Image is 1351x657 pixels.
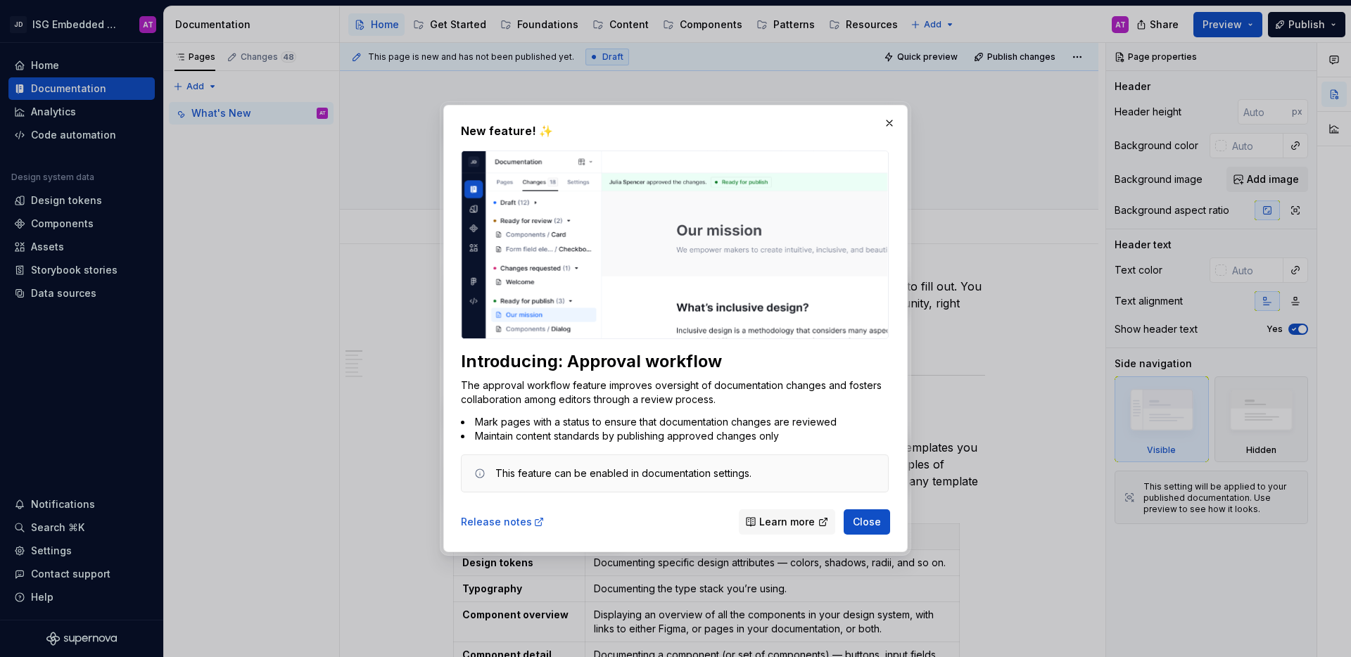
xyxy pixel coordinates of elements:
[461,415,889,429] li: Mark pages with a status to ensure that documentation changes are reviewed
[461,350,889,373] div: Introducing: Approval workflow
[853,515,881,529] span: Close
[844,509,890,535] button: Close
[759,515,815,529] span: Learn more
[461,122,890,139] h2: New feature! ✨
[461,515,545,529] a: Release notes
[461,429,889,443] li: Maintain content standards by publishing approved changes only
[739,509,835,535] a: Learn more
[461,378,889,407] p: The approval workflow feature improves oversight of documentation changes and fosters collaborati...
[495,466,751,480] div: This feature can be enabled in documentation settings.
